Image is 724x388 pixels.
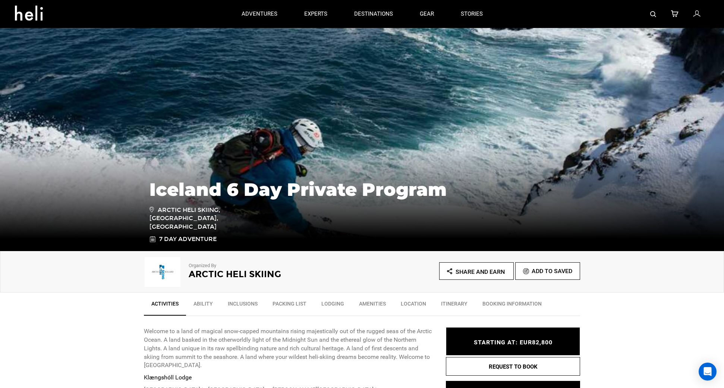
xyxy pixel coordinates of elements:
a: BOOKING INFORMATION [475,296,549,315]
h1: Iceland 6 Day Private Program [149,179,575,200]
a: Ability [186,296,220,315]
img: search-bar-icon.svg [650,11,656,17]
a: Lodging [314,296,352,315]
p: Welcome to a land of magical snow-capped mountains rising majestically out of the rugged seas of ... [144,327,435,370]
a: Inclusions [220,296,265,315]
a: Location [393,296,434,315]
p: experts [304,10,327,18]
div: Open Intercom Messenger [699,363,717,381]
p: adventures [242,10,277,18]
p: destinations [354,10,393,18]
a: Itinerary [434,296,475,315]
span: Add To Saved [532,267,572,275]
p: Organized By [189,262,341,269]
img: aedd361ccd8bea19ed45bbe9c83199d8.png [144,257,181,287]
a: Amenities [352,296,393,315]
span: Share and Earn [456,268,505,275]
a: Activities [144,296,186,316]
span: STARTING AT: EUR82,800 [474,339,553,346]
button: REQUEST TO BOOK [446,357,580,376]
span: Arctic Heli Skiing, [GEOGRAPHIC_DATA], [GEOGRAPHIC_DATA] [149,205,256,232]
strong: Klængshóll Lodge [144,374,192,381]
h2: Arctic Heli Skiing [189,269,341,279]
a: Packing List [265,296,314,315]
span: 7 Day Adventure [159,235,217,244]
